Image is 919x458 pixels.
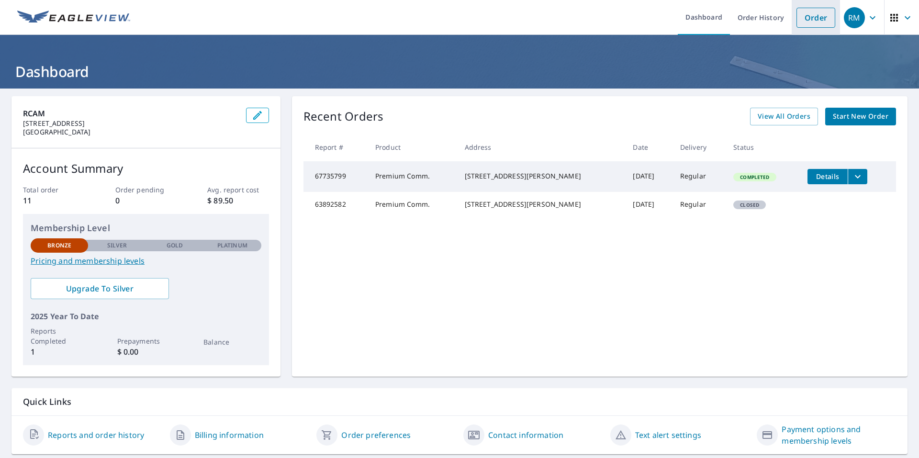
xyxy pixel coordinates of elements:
div: RM [844,7,865,28]
td: Premium Comm. [368,192,457,217]
p: 2025 Year To Date [31,311,261,322]
th: Date [625,133,672,161]
td: Regular [672,161,726,192]
div: [STREET_ADDRESS][PERSON_NAME] [465,200,618,209]
p: 0 [115,195,177,206]
span: Closed [734,201,765,208]
p: Recent Orders [303,108,384,125]
p: [GEOGRAPHIC_DATA] [23,128,238,136]
th: Report # [303,133,368,161]
td: 63892582 [303,192,368,217]
p: Account Summary [23,160,269,177]
a: Order preferences [341,429,411,441]
a: Pricing and membership levels [31,255,261,267]
p: 11 [23,195,84,206]
p: Balance [203,337,261,347]
p: Bronze [47,241,71,250]
a: Contact information [488,429,563,441]
p: Gold [167,241,183,250]
p: Silver [107,241,127,250]
img: EV Logo [17,11,130,25]
th: Status [726,133,800,161]
button: detailsBtn-67735799 [807,169,848,184]
p: Quick Links [23,396,896,408]
td: Premium Comm. [368,161,457,192]
p: Total order [23,185,84,195]
td: [DATE] [625,161,672,192]
th: Product [368,133,457,161]
a: Upgrade To Silver [31,278,169,299]
p: [STREET_ADDRESS] [23,119,238,128]
p: Platinum [217,241,247,250]
p: Order pending [115,185,177,195]
td: 67735799 [303,161,368,192]
p: Membership Level [31,222,261,235]
p: $ 89.50 [207,195,269,206]
h1: Dashboard [11,62,908,81]
p: 1 [31,346,88,357]
span: Completed [734,174,775,180]
p: RCAM [23,108,238,119]
div: [STREET_ADDRESS][PERSON_NAME] [465,171,618,181]
td: Regular [672,192,726,217]
a: Billing information [195,429,264,441]
a: Start New Order [825,108,896,125]
a: Reports and order history [48,429,144,441]
span: Start New Order [833,111,888,123]
a: View All Orders [750,108,818,125]
th: Delivery [672,133,726,161]
a: Order [796,8,835,28]
a: Payment options and membership levels [782,424,896,447]
a: Text alert settings [635,429,701,441]
span: Details [813,172,842,181]
button: filesDropdownBtn-67735799 [848,169,867,184]
p: $ 0.00 [117,346,175,357]
th: Address [457,133,626,161]
span: Upgrade To Silver [38,283,161,294]
td: [DATE] [625,192,672,217]
p: Avg. report cost [207,185,269,195]
span: View All Orders [758,111,810,123]
p: Reports Completed [31,326,88,346]
p: Prepayments [117,336,175,346]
